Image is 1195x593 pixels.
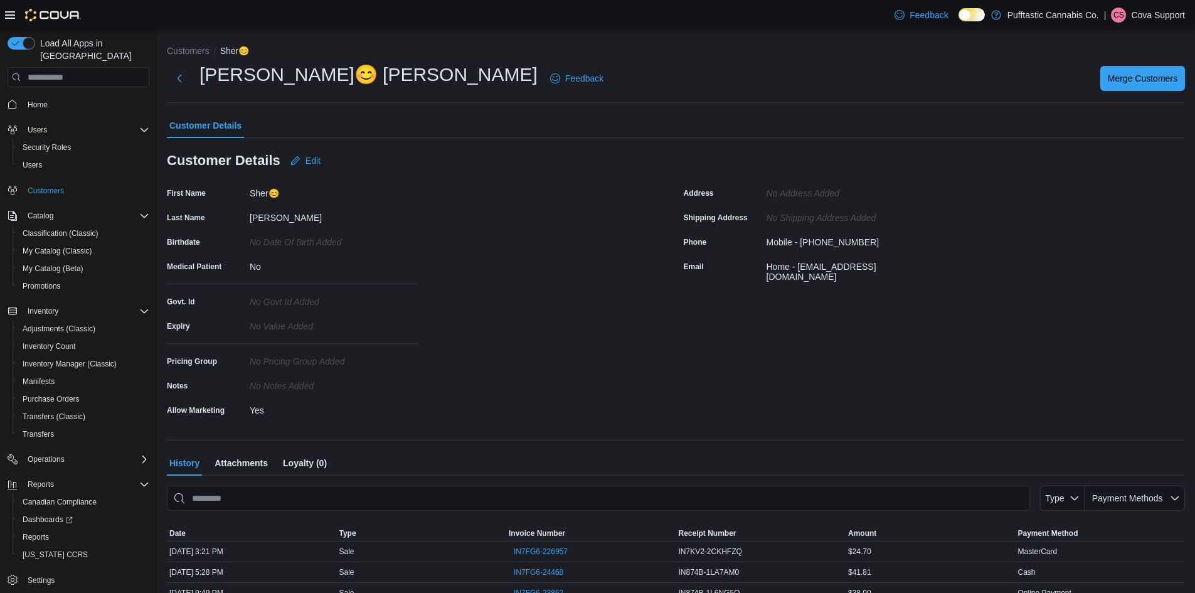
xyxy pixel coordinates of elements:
[169,567,223,577] span: [DATE] 5:28 PM
[35,37,149,62] span: Load All Apps in [GEOGRAPHIC_DATA]
[23,228,98,238] span: Classification (Classic)
[3,181,154,200] button: Customers
[18,392,149,407] span: Purchase Orders
[23,497,97,507] span: Canadian Compliance
[169,528,186,538] span: Date
[679,547,742,557] span: IN7KV2-2CKHFZQ
[13,260,154,277] button: My Catalog (Beta)
[23,264,83,274] span: My Catalog (Beta)
[167,486,1030,511] input: This is a search bar. As you type, the results lower in the page will automatically filter.
[167,526,337,541] button: Date
[337,526,507,541] button: Type
[23,532,49,542] span: Reports
[514,547,568,557] span: IN7FG6-226957
[167,381,188,391] label: Notes
[910,9,948,21] span: Feedback
[167,405,225,415] label: Allow Marketing
[890,3,953,28] a: Feedback
[250,232,418,247] div: No Date Of Birth added
[339,567,354,577] span: Sale
[215,451,268,476] span: Attachments
[18,243,97,259] a: My Catalog (Classic)
[679,567,740,577] span: IN874B-1LA7AM0
[1108,72,1177,85] span: Merge Customers
[23,550,88,560] span: [US_STATE] CCRS
[167,356,217,366] label: Pricing Group
[679,528,736,538] span: Receipt Number
[23,96,149,112] span: Home
[1104,8,1107,23] p: |
[18,140,76,155] a: Security Roles
[250,376,418,391] div: No Notes added
[23,142,71,152] span: Security Roles
[18,339,81,354] a: Inventory Count
[250,292,418,307] div: No Govt Id added
[13,139,154,156] button: Security Roles
[1018,567,1036,577] span: Cash
[339,528,356,538] span: Type
[28,575,55,585] span: Settings
[565,72,603,85] span: Feedback
[13,320,154,338] button: Adjustments (Classic)
[1085,486,1185,511] button: Payment Methods
[848,528,876,538] span: Amount
[18,321,149,336] span: Adjustments (Classic)
[23,324,95,334] span: Adjustments (Classic)
[767,208,935,223] div: No Shipping Address added
[1040,486,1085,511] button: Type
[18,530,149,545] span: Reports
[23,281,61,291] span: Promotions
[18,374,60,389] a: Manifests
[509,544,573,559] button: IN7FG6-226957
[28,125,47,135] span: Users
[846,565,1016,580] div: $41.81
[167,45,1185,60] nav: An example of EuiBreadcrumbs
[13,528,154,546] button: Reports
[199,62,538,87] h1: [PERSON_NAME]😊 [PERSON_NAME]
[23,394,80,404] span: Purchase Orders
[250,208,418,223] div: [PERSON_NAME]
[23,452,70,467] button: Operations
[23,246,92,256] span: My Catalog (Classic)
[18,409,90,424] a: Transfers (Classic)
[684,213,748,223] label: Shipping Address
[18,409,149,424] span: Transfers (Classic)
[18,158,47,173] a: Users
[13,277,154,295] button: Promotions
[28,454,65,464] span: Operations
[250,257,418,272] div: No
[23,208,58,223] button: Catalog
[18,279,66,294] a: Promotions
[959,8,985,21] input: Dark Mode
[283,451,327,476] span: Loyalty (0)
[23,429,54,439] span: Transfers
[23,477,59,492] button: Reports
[23,377,55,387] span: Manifests
[509,528,565,538] span: Invoice Number
[13,511,154,528] a: Dashboards
[1018,547,1058,557] span: MasterCard
[23,122,149,137] span: Users
[684,188,714,198] label: Address
[18,140,149,155] span: Security Roles
[684,262,704,272] label: Email
[3,476,154,493] button: Reports
[1016,526,1186,541] button: Payment Method
[18,321,100,336] a: Adjustments (Classic)
[339,547,354,557] span: Sale
[23,304,63,319] button: Inventory
[18,356,149,371] span: Inventory Manager (Classic)
[28,479,54,489] span: Reports
[3,571,154,589] button: Settings
[18,158,149,173] span: Users
[169,451,199,476] span: History
[514,567,563,577] span: IN7FG6-24468
[167,188,206,198] label: First Name
[13,493,154,511] button: Canadian Compliance
[13,546,154,564] button: [US_STATE] CCRS
[13,355,154,373] button: Inventory Manager (Classic)
[250,400,418,415] div: Yes
[23,183,69,198] a: Customers
[18,339,149,354] span: Inventory Count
